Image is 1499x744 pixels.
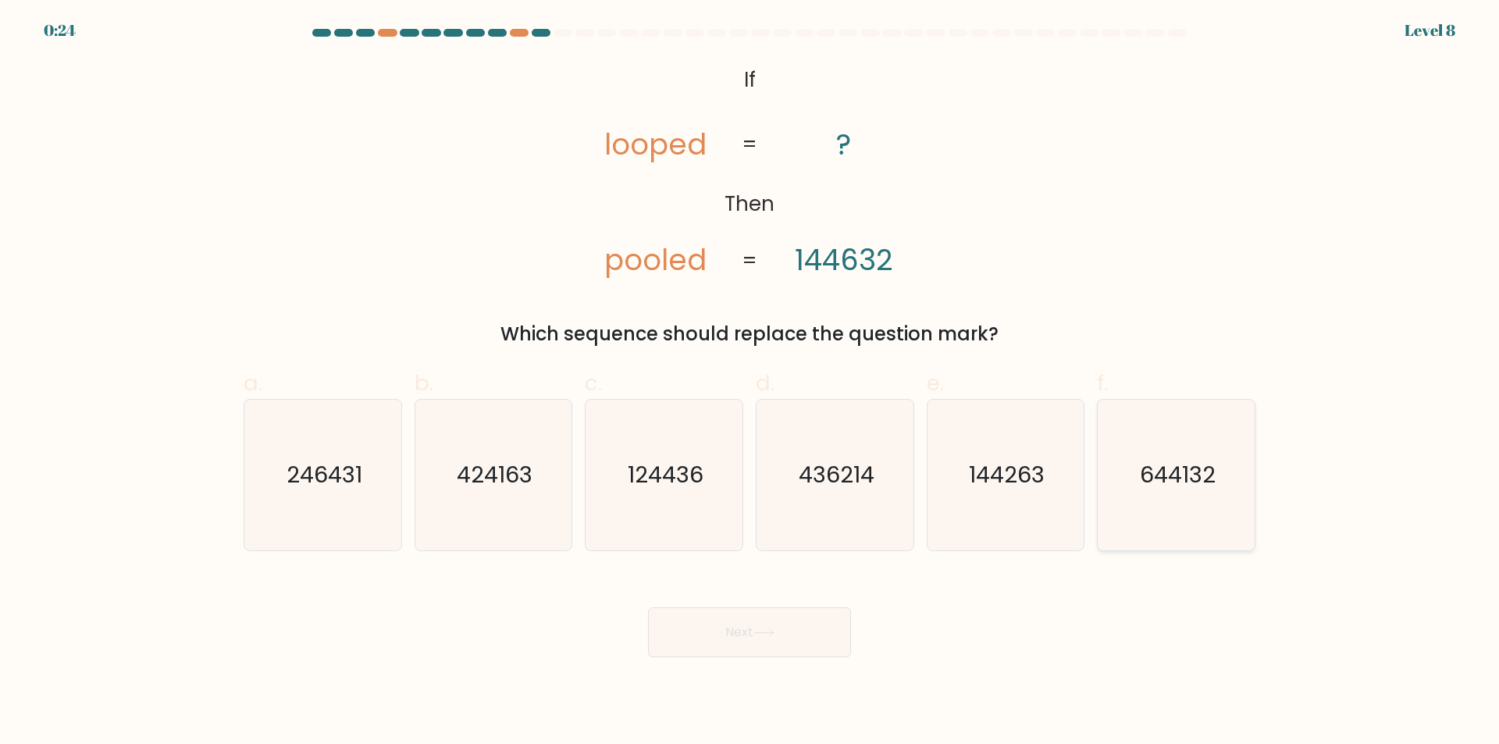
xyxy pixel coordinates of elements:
[756,368,774,398] span: d.
[604,124,707,165] tspan: looped
[648,607,851,657] button: Next
[457,460,532,491] text: 424163
[725,190,774,218] tspan: Then
[1405,19,1455,42] div: Level 8
[836,124,851,165] tspan: ?
[244,368,262,398] span: a.
[742,247,757,275] tspan: =
[927,368,944,398] span: e.
[1140,460,1216,491] text: 644132
[253,320,1246,348] div: Which sequence should replace the question mark?
[585,368,602,398] span: c.
[744,66,756,94] tspan: If
[628,460,703,491] text: 124436
[604,240,707,280] tspan: pooled
[568,59,931,283] svg: @import url('[URL][DOMAIN_NAME]);
[742,131,757,159] tspan: =
[415,368,433,398] span: b.
[799,460,874,491] text: 436214
[795,240,893,280] tspan: 144632
[287,460,362,491] text: 246431
[1097,368,1108,398] span: f.
[969,460,1045,491] text: 144263
[44,19,76,42] div: 0:24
